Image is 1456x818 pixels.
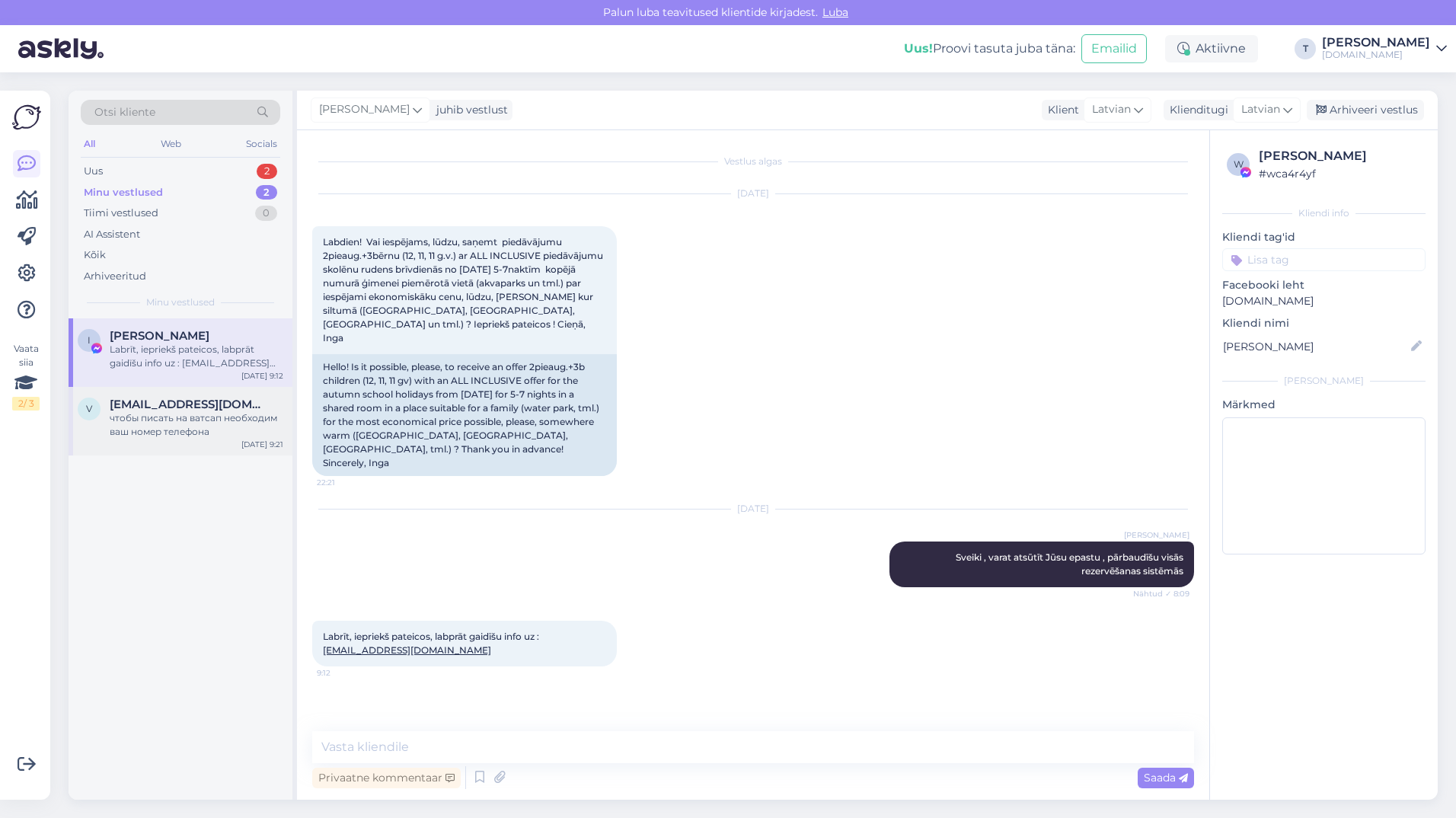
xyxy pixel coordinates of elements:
[84,164,103,179] div: Uus
[1081,34,1147,63] button: Emailid
[158,134,184,154] div: Web
[110,329,209,343] span: Inga Līviņa
[312,502,1194,516] div: [DATE]
[1222,397,1426,413] p: Märkmed
[94,104,155,120] span: Otsi kliente
[1222,315,1426,331] p: Kliendi nimi
[110,398,268,411] span: verapastore@inbox.lv
[1241,101,1280,118] span: Latvian
[1144,771,1188,784] span: Saada
[323,644,491,656] a: [EMAIL_ADDRESS][DOMAIN_NAME]
[323,631,539,656] span: Labrīt, iepriekš pateicos, labprāt gaidīšu info uz :
[317,477,374,488] span: 22:21
[323,236,605,343] span: Labdien! Vai iespējams, lūdzu, saņemt piedāvājumu 2pieaug.+3bērnu (12, 11, 11 g.v.) ar ALL INCLUS...
[1322,37,1430,49] div: [PERSON_NAME]
[317,667,374,679] span: 9:12
[430,102,508,118] div: juhib vestlust
[1164,102,1228,118] div: Klienditugi
[1222,374,1426,388] div: [PERSON_NAME]
[319,101,410,118] span: [PERSON_NAME]
[146,296,215,309] span: Minu vestlused
[312,155,1194,168] div: Vestlus algas
[1132,588,1189,599] span: Nähtud ✓ 8:09
[84,206,158,221] div: Tiimi vestlused
[12,397,40,411] div: 2 / 3
[110,411,283,439] div: чтобы писать на ватсап необходим ваш номер телефона
[88,334,91,346] span: I
[1259,147,1421,165] div: [PERSON_NAME]
[84,269,146,284] div: Arhiveeritud
[243,134,280,154] div: Socials
[1042,102,1079,118] div: Klient
[312,768,461,788] div: Privaatne kommentaar
[241,439,283,450] div: [DATE] 9:21
[312,354,617,476] div: Hello! Is it possible, please, to receive an offer 2pieaug.+3b children (12, 11, 11 gv) with an A...
[312,187,1194,200] div: [DATE]
[1222,277,1426,293] p: Facebooki leht
[12,103,41,132] img: Askly Logo
[110,343,283,370] div: Labrīt, iepriekš pateicos, labprāt gaidīšu info uz : [EMAIL_ADDRESS][DOMAIN_NAME]
[241,370,283,382] div: [DATE] 9:12
[1222,293,1426,309] p: [DOMAIN_NAME]
[956,551,1186,577] span: Sveiki , varat atsūtīt Jūsu epastu , pārbaudīšu visās rezervēšanas sistēmās
[257,164,277,179] div: 2
[1222,206,1426,220] div: Kliendi info
[1295,38,1316,59] div: T
[904,41,933,56] b: Uus!
[1322,37,1447,61] a: [PERSON_NAME][DOMAIN_NAME]
[255,206,277,221] div: 0
[1259,165,1421,182] div: # wca4r4yf
[1234,158,1244,170] span: w
[86,403,92,414] span: v
[1165,35,1258,62] div: Aktiivne
[1307,100,1424,120] div: Arhiveeri vestlus
[904,40,1075,58] div: Proovi tasuta juba täna:
[81,134,98,154] div: All
[256,185,277,200] div: 2
[1124,529,1189,541] span: [PERSON_NAME]
[1322,49,1430,61] div: [DOMAIN_NAME]
[84,248,106,263] div: Kõik
[84,185,163,200] div: Minu vestlused
[1223,338,1408,355] input: Lisa nimi
[1092,101,1131,118] span: Latvian
[1222,229,1426,245] p: Kliendi tag'id
[84,227,140,242] div: AI Assistent
[1222,248,1426,271] input: Lisa tag
[818,5,853,19] span: Luba
[12,342,40,411] div: Vaata siia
